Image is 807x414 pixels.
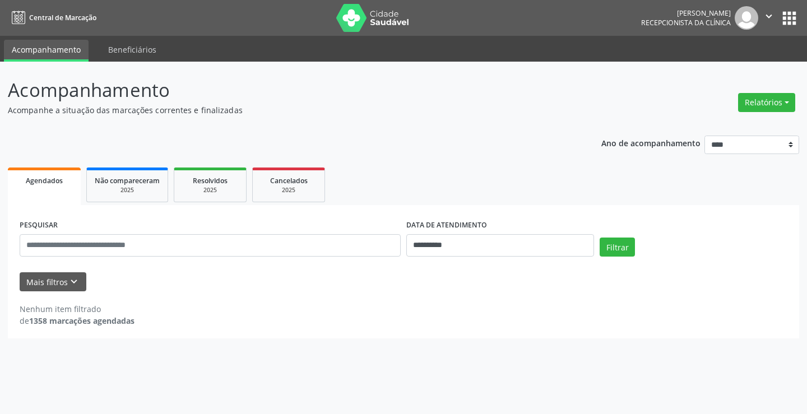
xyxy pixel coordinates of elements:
img: img [735,6,758,30]
span: Central de Marcação [29,13,96,22]
div: 2025 [95,186,160,194]
p: Acompanhe a situação das marcações correntes e finalizadas [8,104,562,116]
span: Recepcionista da clínica [641,18,731,27]
span: Não compareceram [95,176,160,185]
p: Ano de acompanhamento [601,136,701,150]
button: Mais filtroskeyboard_arrow_down [20,272,86,292]
button: Filtrar [600,238,635,257]
div: 2025 [182,186,238,194]
div: 2025 [261,186,317,194]
p: Acompanhamento [8,76,562,104]
i:  [763,10,775,22]
button: apps [780,8,799,28]
button: Relatórios [738,93,795,112]
div: [PERSON_NAME] [641,8,731,18]
a: Beneficiários [100,40,164,59]
div: de [20,315,134,327]
div: Nenhum item filtrado [20,303,134,315]
a: Acompanhamento [4,40,89,62]
label: DATA DE ATENDIMENTO [406,217,487,234]
strong: 1358 marcações agendadas [29,315,134,326]
label: PESQUISAR [20,217,58,234]
a: Central de Marcação [8,8,96,27]
i: keyboard_arrow_down [68,276,80,288]
button:  [758,6,780,30]
span: Cancelados [270,176,308,185]
span: Agendados [26,176,63,185]
span: Resolvidos [193,176,228,185]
